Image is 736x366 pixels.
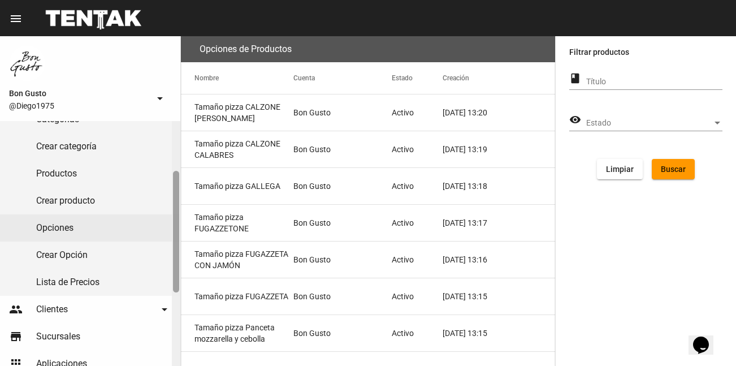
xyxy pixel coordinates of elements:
mat-icon: visibility [569,113,581,127]
img: 8570adf9-ca52-4367-b116-ae09c64cf26e.jpg [9,45,45,81]
span: @Diego1975 [9,100,149,111]
mat-cell: Bon Gusto [293,94,392,131]
mat-icon: menu [9,12,23,25]
mat-cell: Activo [392,278,443,315]
mat-cell: [DATE] 13:20 [443,94,555,131]
mat-cell: [DATE] 13:16 [443,242,555,278]
mat-cell: Bon Gusto [293,315,392,351]
mat-cell: Bon Gusto [293,205,392,241]
mat-header-cell: Estado [392,62,443,94]
button: Limpiar [597,159,643,179]
span: Tamaño pizza FUGAZZETONE [194,212,293,234]
mat-header-cell: Creación [443,62,555,94]
mat-cell: Bon Gusto [293,278,392,315]
mat-icon: arrow_drop_down [158,303,171,316]
mat-cell: [DATE] 13:17 [443,205,555,241]
span: Buscar [661,165,686,174]
span: Clientes [36,304,68,315]
mat-icon: arrow_drop_down [153,92,167,105]
label: Filtrar productos [569,45,722,59]
span: Tamaño pizza Panceta mozzarella y cebolla [194,322,293,345]
mat-cell: Activo [392,315,443,351]
mat-select: Estado [586,119,722,128]
span: Tamaño pizza CALZONE CALABRES [194,138,293,161]
flou-section-header: Opciones de Productos [181,36,555,62]
span: Tamaño pizza CALZONE [PERSON_NAME] [194,101,293,124]
mat-cell: [DATE] 13:18 [443,168,555,204]
mat-cell: Bon Gusto [293,131,392,167]
mat-cell: [DATE] 13:15 [443,278,555,315]
mat-cell: Activo [392,131,443,167]
mat-cell: Bon Gusto [293,242,392,278]
span: Tamaño pizza FUGAZZETA [194,291,288,302]
mat-icon: class [569,72,581,85]
span: Tamaño pizza FUGAZZETA CON JAMÓN [194,248,293,271]
mat-icon: store [9,330,23,343]
mat-icon: people [9,303,23,316]
span: Limpiar [606,165,634,174]
span: Estado [586,119,712,128]
mat-cell: [DATE] 13:15 [443,315,555,351]
h3: Opciones de Productos [200,41,292,57]
mat-cell: Activo [392,242,443,278]
mat-cell: Activo [392,94,443,131]
mat-header-cell: Nombre [181,62,293,94]
mat-cell: Activo [392,205,443,241]
span: Sucursales [36,331,80,342]
mat-header-cell: Cuenta [293,62,392,94]
mat-cell: Activo [392,168,443,204]
mat-cell: Bon Gusto [293,168,392,204]
input: Título [586,77,722,87]
mat-cell: [DATE] 13:19 [443,131,555,167]
button: Buscar [652,159,695,179]
iframe: chat widget [689,321,725,355]
span: Tamaño pizza GALLEGA [194,180,280,192]
span: Bon Gusto [9,87,149,100]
